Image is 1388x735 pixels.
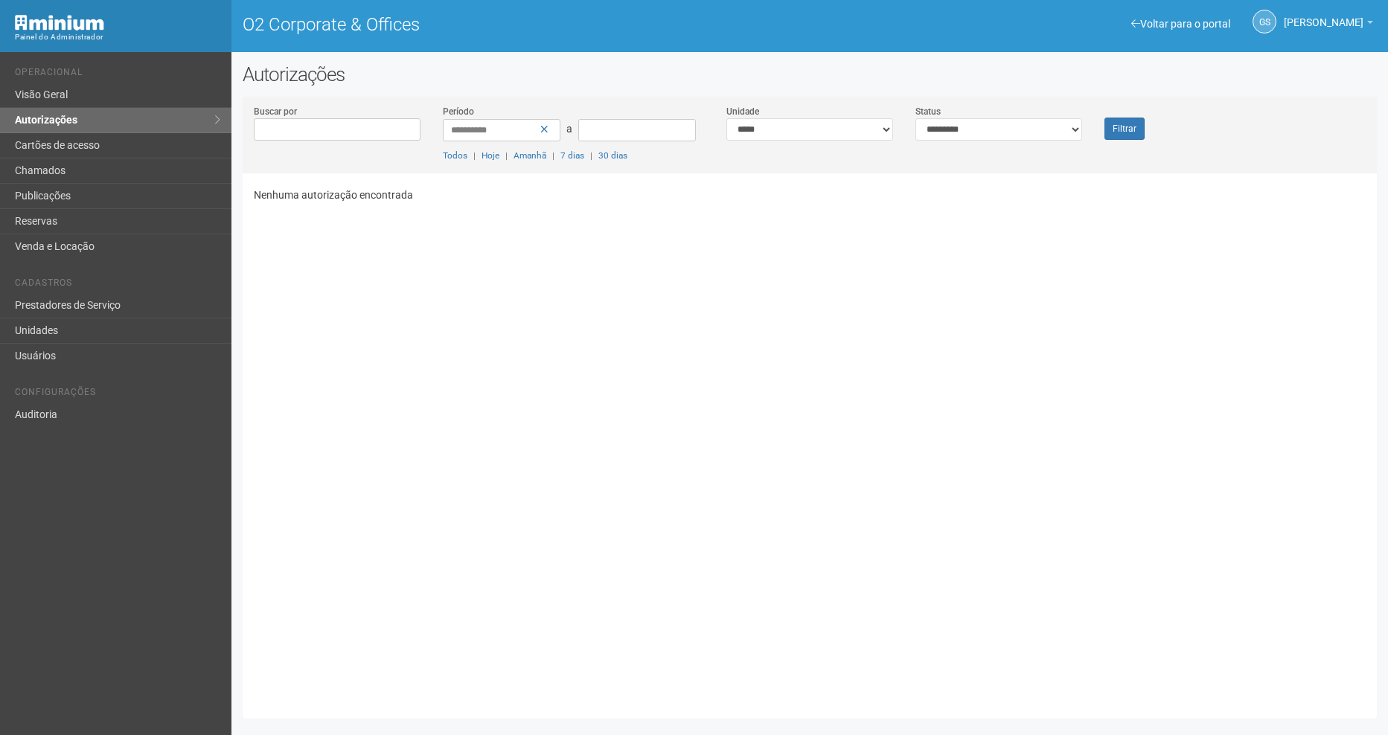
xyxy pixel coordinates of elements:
label: Buscar por [254,105,297,118]
span: | [590,150,592,161]
label: Período [443,105,474,118]
a: GS [1253,10,1276,33]
a: Voltar para o portal [1131,18,1230,30]
a: 30 dias [598,150,627,161]
button: Filtrar [1104,118,1145,140]
label: Unidade [726,105,759,118]
li: Cadastros [15,277,220,293]
li: Operacional [15,67,220,83]
a: [PERSON_NAME] [1284,19,1373,31]
a: Amanhã [514,150,546,161]
a: Hoje [482,150,499,161]
span: Gabriela Souza [1284,2,1363,28]
li: Configurações [15,387,220,402]
label: Status [915,105,941,118]
h2: Autorizações [243,63,1377,86]
span: | [505,150,508,161]
div: Painel do Administrador [15,31,220,44]
span: | [552,150,554,161]
span: a [566,123,572,135]
a: Todos [443,150,467,161]
a: 7 dias [560,150,584,161]
span: | [473,150,476,161]
img: Minium [15,15,104,31]
h1: O2 Corporate & Offices [243,15,799,34]
p: Nenhuma autorização encontrada [254,188,1366,202]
